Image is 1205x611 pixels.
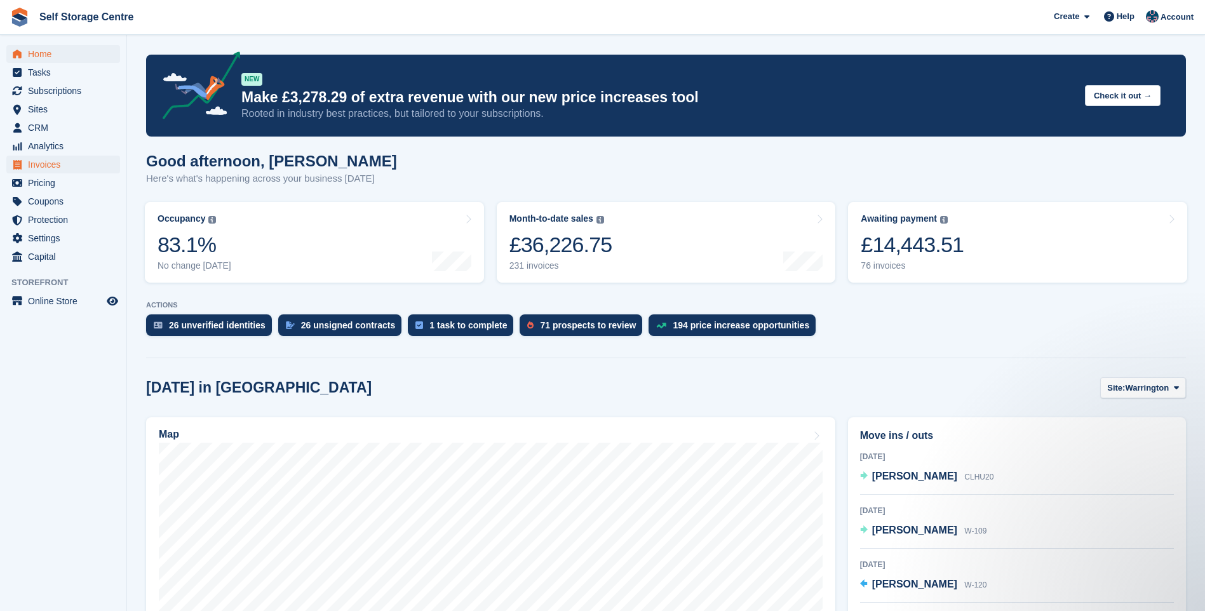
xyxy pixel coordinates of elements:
span: CRM [28,119,104,137]
span: Invoices [28,156,104,173]
span: Capital [28,248,104,265]
h2: Map [159,429,179,440]
span: Help [1117,10,1134,23]
span: Account [1161,11,1194,23]
span: Warrington [1125,382,1169,394]
img: icon-info-grey-7440780725fd019a000dd9b08b2336e03edf1995a4989e88bcd33f0948082b44.svg [940,216,948,224]
img: stora-icon-8386f47178a22dfd0bd8f6a31ec36ba5ce8667c1dd55bd0f319d3a0aa187defe.svg [10,8,29,27]
span: W-120 [964,581,986,589]
span: Sites [28,100,104,118]
a: Occupancy 83.1% No change [DATE] [145,202,484,283]
a: 26 unverified identities [146,314,278,342]
span: Pricing [28,174,104,192]
a: 1 task to complete [408,314,520,342]
div: Month-to-date sales [509,213,593,224]
a: menu [6,248,120,265]
span: Subscriptions [28,82,104,100]
img: task-75834270c22a3079a89374b754ae025e5fb1db73e45f91037f5363f120a921f8.svg [415,321,423,329]
a: menu [6,82,120,100]
a: menu [6,100,120,118]
button: Site: Warrington [1100,377,1186,398]
div: 26 unsigned contracts [301,320,396,330]
span: [PERSON_NAME] [872,525,957,535]
div: £14,443.51 [861,232,964,258]
span: W-109 [964,527,986,535]
a: Month-to-date sales £36,226.75 231 invoices [497,202,836,283]
div: Occupancy [158,213,205,224]
img: verify_identity-adf6edd0f0f0b5bbfe63781bf79b02c33cf7c696d77639b501bdc392416b5a36.svg [154,321,163,329]
span: Storefront [11,276,126,289]
p: Rooted in industry best practices, but tailored to your subscriptions. [241,107,1075,121]
img: icon-info-grey-7440780725fd019a000dd9b08b2336e03edf1995a4989e88bcd33f0948082b44.svg [208,216,216,224]
a: [PERSON_NAME] CLHU20 [860,469,994,485]
a: menu [6,211,120,229]
img: Clair Cole [1146,10,1159,23]
div: Awaiting payment [861,213,937,224]
a: 194 price increase opportunities [649,314,822,342]
span: [PERSON_NAME] [872,579,957,589]
div: [DATE] [860,559,1174,570]
a: menu [6,156,120,173]
div: 83.1% [158,232,231,258]
h2: Move ins / outs [860,428,1174,443]
a: [PERSON_NAME] W-120 [860,577,987,593]
div: 26 unverified identities [169,320,266,330]
span: Create [1054,10,1079,23]
div: 194 price increase opportunities [673,320,809,330]
a: 26 unsigned contracts [278,314,408,342]
a: Preview store [105,293,120,309]
span: [PERSON_NAME] [872,471,957,481]
img: contract_signature_icon-13c848040528278c33f63329250d36e43548de30e8caae1d1a13099fd9432cc5.svg [286,321,295,329]
span: Settings [28,229,104,247]
a: menu [6,45,120,63]
span: Analytics [28,137,104,155]
p: Make £3,278.29 of extra revenue with our new price increases tool [241,88,1075,107]
a: menu [6,119,120,137]
button: Check it out → [1085,85,1161,106]
div: 231 invoices [509,260,612,271]
img: price_increase_opportunities-93ffe204e8149a01c8c9dc8f82e8f89637d9d84a8eef4429ea346261dce0b2c0.svg [656,323,666,328]
h1: Good afternoon, [PERSON_NAME] [146,152,397,170]
div: NEW [241,73,262,86]
span: Online Store [28,292,104,310]
a: 71 prospects to review [520,314,649,342]
a: [PERSON_NAME] W-109 [860,523,987,539]
span: Site: [1107,382,1125,394]
div: 1 task to complete [429,320,507,330]
img: prospect-51fa495bee0391a8d652442698ab0144808aea92771e9ea1ae160a38d050c398.svg [527,321,534,329]
a: menu [6,64,120,81]
div: 76 invoices [861,260,964,271]
a: Awaiting payment £14,443.51 76 invoices [848,202,1187,283]
a: menu [6,137,120,155]
span: CLHU20 [964,473,993,481]
span: Home [28,45,104,63]
div: 71 prospects to review [540,320,636,330]
p: Here's what's happening across your business [DATE] [146,171,397,186]
img: price-adjustments-announcement-icon-8257ccfd72463d97f412b2fc003d46551f7dbcb40ab6d574587a9cd5c0d94... [152,51,241,124]
span: Protection [28,211,104,229]
div: [DATE] [860,451,1174,462]
a: menu [6,174,120,192]
p: ACTIONS [146,301,1186,309]
img: icon-info-grey-7440780725fd019a000dd9b08b2336e03edf1995a4989e88bcd33f0948082b44.svg [596,216,604,224]
a: menu [6,192,120,210]
div: No change [DATE] [158,260,231,271]
a: Self Storage Centre [34,6,138,27]
div: £36,226.75 [509,232,612,258]
span: Tasks [28,64,104,81]
h2: [DATE] in [GEOGRAPHIC_DATA] [146,379,372,396]
a: menu [6,229,120,247]
div: [DATE] [860,505,1174,516]
a: menu [6,292,120,310]
span: Coupons [28,192,104,210]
